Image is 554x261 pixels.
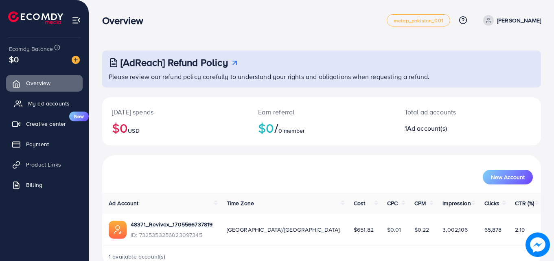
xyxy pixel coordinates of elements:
[387,14,450,26] a: metap_pakistan_001
[6,177,83,193] a: Billing
[26,79,50,87] span: Overview
[515,226,525,234] span: 2.19
[442,199,471,207] span: Impression
[414,226,429,234] span: $0.22
[387,226,401,234] span: $0.01
[6,116,83,132] a: Creative centerNew
[28,99,70,107] span: My ad accounts
[6,95,83,112] a: My ad accounts
[112,120,239,136] h2: $0
[6,75,83,91] a: Overview
[9,45,53,53] span: Ecomdy Balance
[497,15,541,25] p: [PERSON_NAME]
[120,57,228,68] h3: [AdReach] Refund Policy
[131,220,212,228] a: 48371_Revivex_1705566737819
[6,136,83,152] a: Payment
[109,221,127,239] img: ic-ads-acc.e4c84228.svg
[526,232,550,257] img: image
[102,15,150,26] h3: Overview
[278,127,305,135] span: 0 member
[72,56,80,64] img: image
[72,15,81,25] img: menu
[405,125,495,132] h2: 1
[9,53,19,65] span: $0
[26,160,61,169] span: Product Links
[6,156,83,173] a: Product Links
[405,107,495,117] p: Total ad accounts
[258,107,385,117] p: Earn referral
[414,199,426,207] span: CPM
[109,252,166,261] span: 1 available account(s)
[394,18,443,23] span: metap_pakistan_001
[491,174,525,180] span: New Account
[354,199,366,207] span: Cost
[112,107,239,117] p: [DATE] spends
[227,199,254,207] span: Time Zone
[26,140,49,148] span: Payment
[227,226,340,234] span: [GEOGRAPHIC_DATA]/[GEOGRAPHIC_DATA]
[26,181,42,189] span: Billing
[515,199,534,207] span: CTR (%)
[407,124,447,133] span: Ad account(s)
[274,118,278,137] span: /
[442,226,468,234] span: 3,002,106
[354,226,374,234] span: $651.82
[26,120,66,128] span: Creative center
[109,199,139,207] span: Ad Account
[387,199,398,207] span: CPC
[484,226,502,234] span: 65,878
[483,170,533,184] button: New Account
[258,120,385,136] h2: $0
[8,11,63,24] img: logo
[131,231,212,239] span: ID: 7325353256023097345
[484,199,500,207] span: Clicks
[69,112,89,121] span: New
[480,15,541,26] a: [PERSON_NAME]
[109,72,536,81] p: Please review our refund policy carefully to understand your rights and obligations when requesti...
[128,127,139,135] span: USD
